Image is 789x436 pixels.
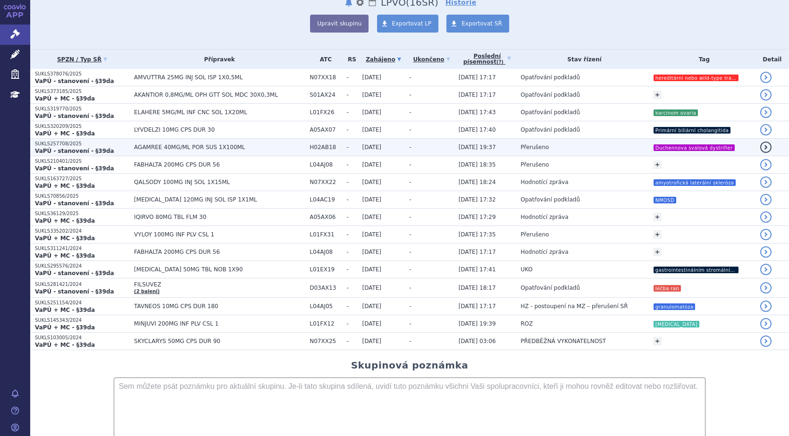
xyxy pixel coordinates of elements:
[459,196,496,203] span: [DATE] 17:32
[310,196,342,203] span: L04AC19
[35,106,129,112] p: SUKLS319770/2025
[35,270,114,277] strong: VaPÚ - stanovení - §39da
[35,263,129,269] p: SUKLS295576/2024
[459,320,496,327] span: [DATE] 19:39
[35,335,129,341] p: SUKLS103005/2024
[653,91,662,99] a: +
[760,229,772,240] a: detail
[347,231,358,238] span: -
[459,161,496,168] span: [DATE] 18:35
[351,360,469,371] h2: Skupinová poznámka
[134,303,305,310] span: TAVNEOS 10MG CPS DUR 180
[654,127,730,134] i: Primární biliární cholangitida
[134,214,305,220] span: IQIRVO 80MG TBL FLM 30
[310,231,342,238] span: L01FX31
[35,281,129,288] p: SUKLS281421/2024
[520,196,580,203] span: Opatřování podkladů
[347,161,358,168] span: -
[459,144,496,151] span: [DATE] 19:37
[409,320,411,327] span: -
[520,338,606,344] span: PŘEDBĚŽNÁ VYKONATELNOST
[654,109,698,116] i: karcinom ovaria
[459,74,496,81] span: [DATE] 17:17
[134,231,305,238] span: VYLOY 100MG INF PLV CSL 1
[134,249,305,255] span: FABHALTA 200MG CPS DUR 56
[134,109,305,116] span: ELAHERE 5MG/ML INF CNC SOL 1X20ML
[409,126,411,133] span: -
[459,231,496,238] span: [DATE] 17:35
[134,281,305,288] span: FILSUVEZ
[392,20,432,27] span: Exportovat LP
[362,231,381,238] span: [DATE]
[35,165,114,172] strong: VaPÚ - stanovení - §39da
[134,338,305,344] span: SKYCLARYS 50MG CPS DUR 90
[310,179,342,185] span: N07XX22
[520,92,580,98] span: Opatřování podkladů
[760,211,772,223] a: detail
[653,213,662,221] a: +
[459,179,496,185] span: [DATE] 18:24
[755,50,789,69] th: Detail
[35,324,95,331] strong: VaPÚ + MC - §39da
[459,285,496,291] span: [DATE] 18:17
[362,320,381,327] span: [DATE]
[760,194,772,205] a: detail
[134,161,305,168] span: FABHALTA 200MG CPS DUR 56
[35,71,129,77] p: SUKLS378076/2025
[347,179,358,185] span: -
[347,285,358,291] span: -
[520,214,568,220] span: Hodnotící zpráva
[35,218,95,224] strong: VaPÚ + MC - §39da
[35,210,129,217] p: SUKLS36129/2025
[310,15,369,33] button: Upravit skupinu
[310,249,342,255] span: L04AJ08
[310,214,342,220] span: A05AX06
[35,53,129,66] a: SPZN / Typ SŘ
[347,249,358,255] span: -
[760,72,772,83] a: detail
[134,92,305,98] span: AKANTIOR 0,8MG/ML OPH GTT SOL MDC 30X0,3ML
[35,176,129,182] p: SUKLS163727/2025
[459,266,496,273] span: [DATE] 17:41
[35,307,95,313] strong: VaPÚ + MC - §39da
[310,285,342,291] span: D03AX13
[347,109,358,116] span: -
[377,15,439,33] a: Exportovat LP
[653,230,662,239] a: +
[409,214,411,220] span: -
[760,301,772,312] a: detail
[347,196,358,203] span: -
[760,124,772,135] a: detail
[520,126,580,133] span: Opatřování podkladů
[134,126,305,133] span: LYVDELZI 10MG CPS DUR 30
[35,252,95,259] strong: VaPÚ + MC - §39da
[342,50,358,69] th: RS
[459,126,496,133] span: [DATE] 17:40
[760,264,772,275] a: detail
[35,342,95,348] strong: VaPÚ + MC - §39da
[409,266,411,273] span: -
[446,15,509,33] a: Exportovat SŘ
[35,300,129,306] p: SUKLS251154/2024
[305,50,342,69] th: ATC
[520,249,568,255] span: Hodnotící zpráva
[35,183,95,189] strong: VaPÚ + MC - §39da
[35,123,129,130] p: SUKLS320209/2025
[310,320,342,327] span: L01FX12
[362,196,381,203] span: [DATE]
[35,200,114,207] strong: VaPÚ - stanovení - §39da
[520,303,628,310] span: HZ - postoupení na MZ – přerušení SŘ
[129,50,305,69] th: Přípravek
[134,289,159,294] a: (2 balení)
[35,193,129,200] p: SUKLS70856/2025
[409,74,411,81] span: -
[347,92,358,98] span: -
[760,159,772,170] a: detail
[35,158,129,165] p: SUKLS210401/2025
[459,338,496,344] span: [DATE] 03:06
[310,161,342,168] span: L04AJ08
[516,50,648,69] th: Stav řízení
[35,88,129,95] p: SUKLS373185/2025
[35,148,114,154] strong: VaPÚ - stanovení - §39da
[654,144,735,151] i: Duchennova svalová dystrifier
